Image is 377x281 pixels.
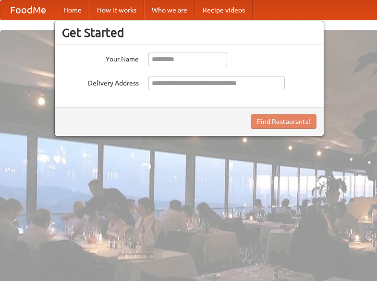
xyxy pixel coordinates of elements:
[195,0,253,20] a: Recipe videos
[251,114,316,129] button: Find Restaurants!
[62,52,139,64] label: Your Name
[144,0,195,20] a: Who we are
[62,25,316,40] h3: Get Started
[0,0,56,20] a: FoodMe
[89,0,144,20] a: How it works
[62,76,139,88] label: Delivery Address
[56,0,89,20] a: Home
